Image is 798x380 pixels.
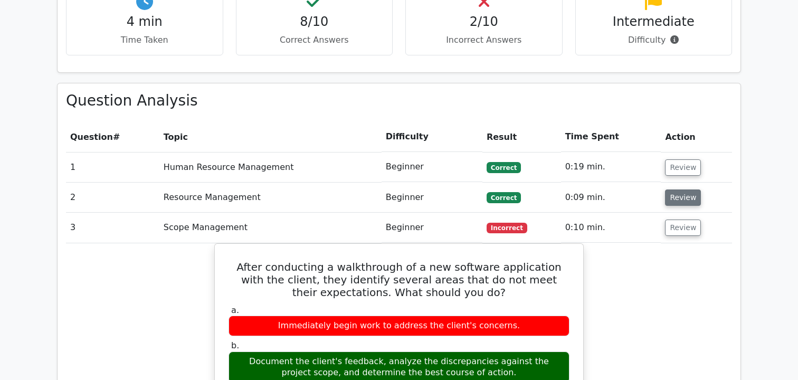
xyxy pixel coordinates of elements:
p: Difficulty [584,34,724,46]
td: Resource Management [159,183,382,213]
td: Beginner [382,152,482,182]
button: Review [665,189,701,206]
h3: Question Analysis [66,92,732,110]
td: 1 [66,152,159,182]
div: Immediately begin work to address the client's concerns. [229,316,569,336]
th: Difficulty [382,122,482,152]
span: Incorrect [487,223,527,233]
span: Correct [487,162,521,173]
p: Time Taken [75,34,214,46]
h4: 4 min [75,14,214,30]
td: 3 [66,213,159,243]
button: Review [665,159,701,176]
span: Question [70,132,113,142]
span: Correct [487,192,521,203]
td: Beginner [382,213,482,243]
th: Time Spent [561,122,661,152]
h5: After conducting a walkthrough of a new software application with the client, they identify sever... [227,261,571,299]
button: Review [665,220,701,236]
h4: 8/10 [245,14,384,30]
h4: 2/10 [414,14,554,30]
td: Scope Management [159,213,382,243]
span: b. [231,340,239,350]
th: # [66,122,159,152]
th: Action [661,122,732,152]
th: Topic [159,122,382,152]
td: 2 [66,183,159,213]
td: 0:10 min. [561,213,661,243]
th: Result [482,122,561,152]
p: Incorrect Answers [414,34,554,46]
td: Beginner [382,183,482,213]
p: Correct Answers [245,34,384,46]
span: a. [231,305,239,315]
td: 0:19 min. [561,152,661,182]
h4: Intermediate [584,14,724,30]
td: Human Resource Management [159,152,382,182]
td: 0:09 min. [561,183,661,213]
